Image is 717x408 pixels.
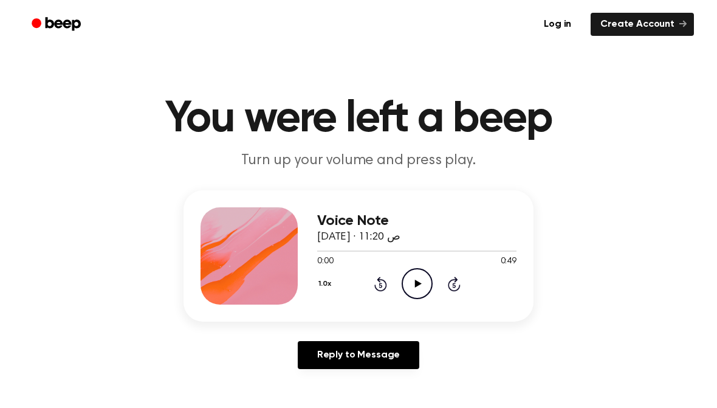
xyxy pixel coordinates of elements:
a: Beep [23,13,92,36]
a: Create Account [591,13,694,36]
span: 0:00 [317,255,333,268]
h1: You were left a beep [47,97,670,141]
span: [DATE] · 11:20 ص [317,232,400,243]
p: Turn up your volume and press play. [125,151,592,171]
a: Log in [532,10,583,38]
a: Reply to Message [298,341,419,369]
span: 0:49 [501,255,516,268]
button: 1.0x [317,274,335,294]
h3: Voice Note [317,213,516,229]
